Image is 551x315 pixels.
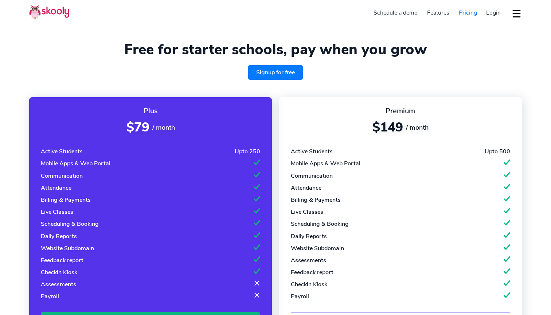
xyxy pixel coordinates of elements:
[291,244,344,252] div: Website Subdomain
[41,147,83,155] div: Active Students
[291,292,309,300] div: Payroll
[454,7,482,19] a: Pricing
[41,160,110,168] div: Mobile Apps & Web Portal
[29,41,522,58] h1: Free for starter schools, pay when you grow
[41,256,83,264] div: Feedback report
[291,106,510,116] div: Premium
[291,172,333,180] div: Communication
[291,147,333,155] div: Active Students
[41,172,83,180] div: Communication
[291,196,341,204] div: Billing & Payments
[248,65,303,80] a: Signup for free
[406,123,429,132] span: / month
[291,280,327,288] div: Checkin Kiosk
[29,5,69,19] img: Skooly
[126,119,149,136] span: $79
[291,160,360,168] div: Mobile Apps & Web Portal
[41,268,77,276] div: Checkin Kiosk
[481,7,505,19] a: Login
[152,123,175,132] span: / month
[459,9,477,17] span: Pricing
[291,220,349,228] div: Scheduling & Booking
[291,208,323,216] div: Live Classes
[372,119,403,136] span: $149
[422,7,454,19] a: Features
[291,232,327,240] div: Daily Reports
[41,208,73,216] div: Live Classes
[41,106,260,116] div: Plus
[41,280,76,288] div: Assessments
[369,7,423,19] a: Schedule a demo
[486,9,501,17] span: Login
[41,232,77,240] div: Daily Reports
[291,268,333,276] div: Feedback report
[41,196,91,204] div: Billing & Payments
[291,256,326,264] div: Assessments
[511,5,522,22] button: dropdown menu
[41,292,59,300] div: Payroll
[485,147,510,155] div: Upto 500
[41,244,94,252] div: Website Subdomain
[41,220,99,228] div: Scheduling & Booking
[41,184,71,192] div: Attendance
[235,147,260,155] div: Upto 250
[291,184,321,192] div: Attendance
